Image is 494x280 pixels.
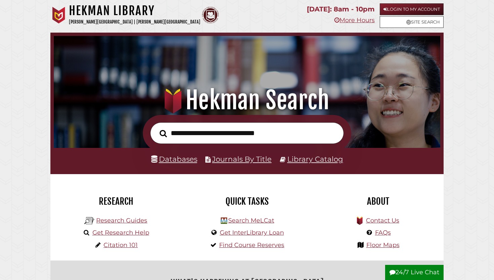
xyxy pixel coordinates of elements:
a: Floor Maps [366,241,400,249]
h2: About [318,196,439,207]
a: FAQs [375,229,391,236]
a: Library Catalog [287,155,343,163]
a: Get Research Help [92,229,149,236]
p: [DATE]: 8am - 10pm [307,3,375,15]
img: Hekman Library Logo [221,217,227,224]
a: Get InterLibrary Loan [220,229,284,236]
img: Hekman Library Logo [84,216,94,226]
i: Search [160,129,167,137]
a: Search MeLCat [228,217,274,224]
h2: Quick Tasks [187,196,307,207]
a: Research Guides [96,217,147,224]
a: Site Search [380,16,444,28]
h2: Research [55,196,176,207]
a: Databases [151,155,197,163]
p: [PERSON_NAME][GEOGRAPHIC_DATA] | [PERSON_NAME][GEOGRAPHIC_DATA] [69,18,200,26]
a: Find Course Reserves [219,241,284,249]
a: Citation 101 [104,241,138,249]
a: Login to My Account [380,3,444,15]
button: Search [156,128,170,139]
a: Contact Us [366,217,399,224]
a: More Hours [334,16,375,24]
h1: Hekman Library [69,3,200,18]
img: Calvin Theological Seminary [202,7,219,24]
img: Calvin University [50,7,67,24]
h1: Hekman Search [61,85,433,115]
a: Journals By Title [212,155,272,163]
